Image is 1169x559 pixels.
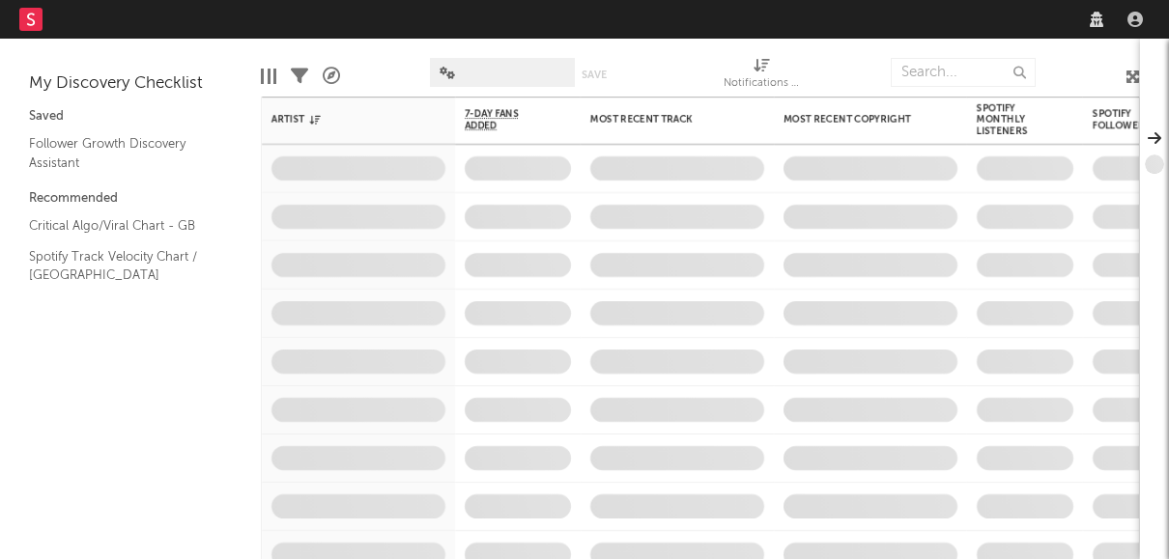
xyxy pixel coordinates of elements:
div: Artist [271,114,416,126]
div: Edit Columns [261,48,276,104]
a: Spotify Track Velocity Chart / [GEOGRAPHIC_DATA] [29,246,213,286]
div: My Discovery Checklist [29,72,232,96]
div: Spotify Followers [1093,108,1160,131]
div: Saved [29,105,232,128]
a: Follower Growth Discovery Assistant [29,133,213,173]
div: Recommended [29,187,232,210]
div: A&R Pipeline [323,48,340,104]
div: Notifications (Artist) [724,72,801,96]
div: Filters [291,48,308,104]
button: Save [582,70,607,80]
a: Critical Algo/Viral Chart - GB [29,215,213,237]
div: Notifications (Artist) [724,48,801,104]
div: Most Recent Track [590,114,735,126]
div: Most Recent Copyright [784,114,928,126]
input: Search... [891,58,1036,87]
div: Spotify Monthly Listeners [977,102,1044,137]
span: 7-Day Fans Added [465,108,542,131]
